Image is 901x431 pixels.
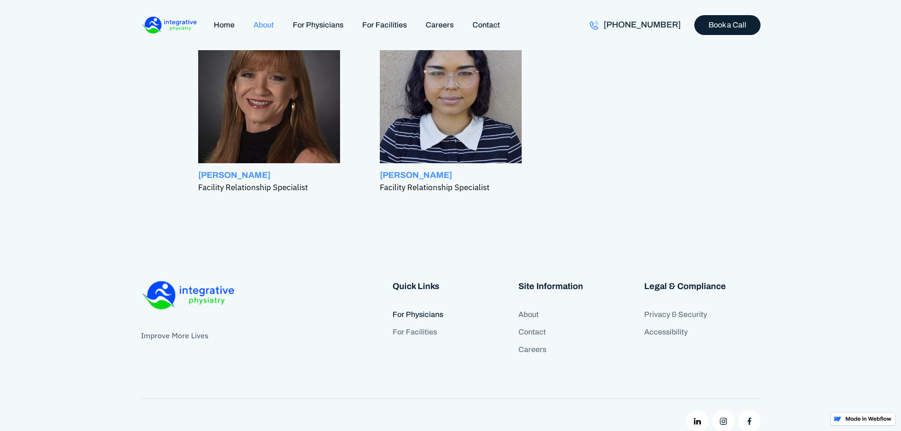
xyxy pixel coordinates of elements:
a: About [518,306,635,324]
a: For Physicians [283,15,353,35]
a: For Physicians [393,306,509,324]
a: Home [204,15,244,35]
a: home [141,12,198,38]
a: Careers [518,341,635,359]
div: [PHONE_NUMBER] [604,20,681,30]
h6: Site Information [518,281,635,292]
strong: [PERSON_NAME] [380,170,452,180]
h6: Legal & Compliance [644,281,761,292]
a: Contact [518,324,635,341]
img: Made in Webflow [845,416,892,421]
a: Careers [416,15,463,35]
a: For Facilities [353,15,416,35]
a: For Facilities [393,324,509,341]
a: Book a Call [694,15,761,35]
p: Facility Relationship Specialist [380,181,522,194]
a: Accessibility [644,324,761,341]
a: About [244,15,283,35]
strong: [PERSON_NAME] [198,170,271,180]
a: Contact [463,15,509,35]
h6: Quick Links [393,281,509,292]
a: Privacy & Security [644,306,761,324]
p: Facility Relationship Specialist [198,181,340,194]
p: Improve More Lives [141,330,283,342]
a: [PHONE_NUMBER] [580,15,691,35]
